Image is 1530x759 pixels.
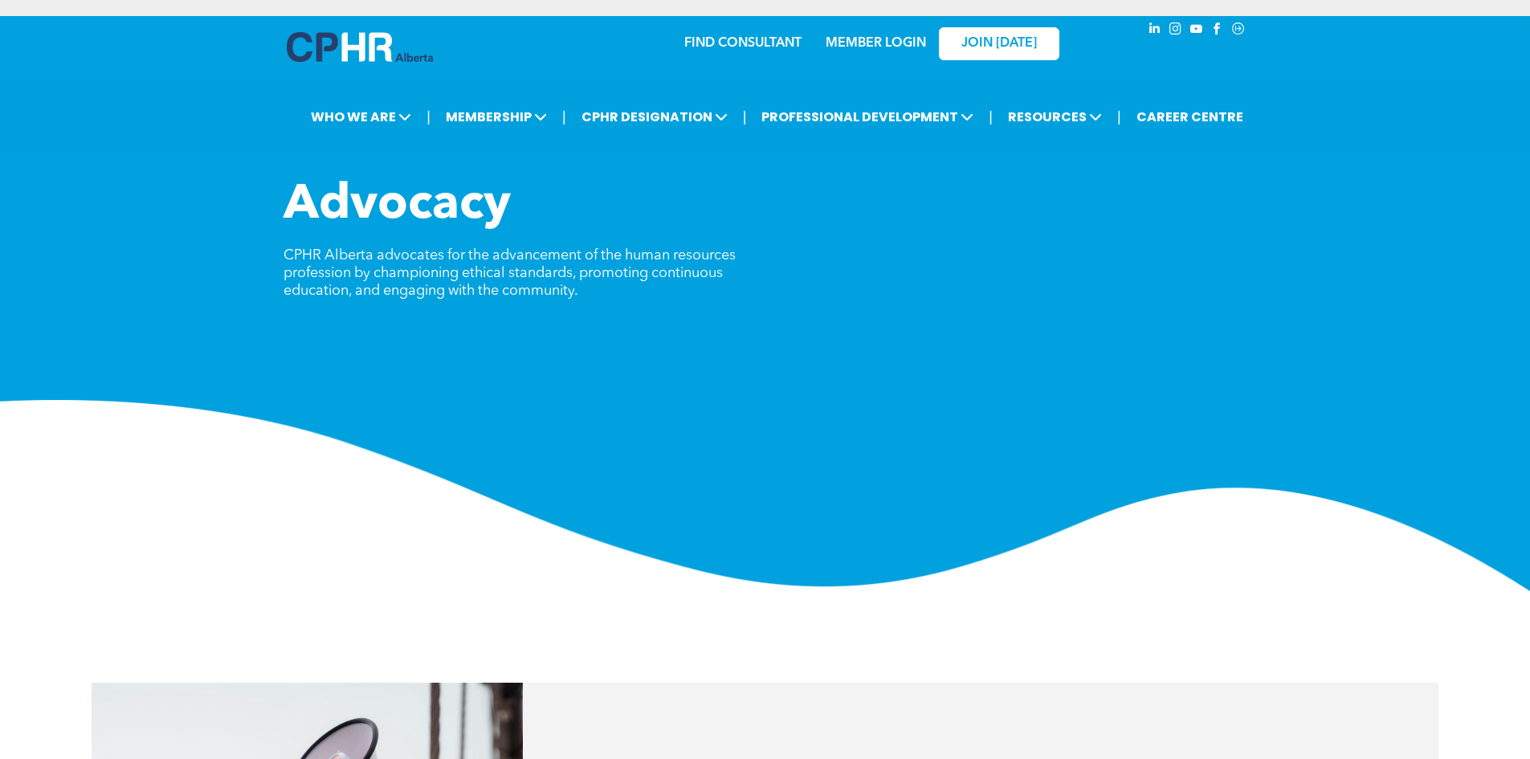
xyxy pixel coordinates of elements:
[284,182,511,230] span: Advocacy
[562,100,566,133] li: |
[961,36,1037,51] span: JOIN [DATE]
[1132,102,1248,132] a: CAREER CENTRE
[441,102,552,132] span: MEMBERSHIP
[284,248,736,298] span: CPHR Alberta advocates for the advancement of the human resources profession by championing ethic...
[577,102,732,132] span: CPHR DESIGNATION
[1003,102,1107,132] span: RESOURCES
[1188,20,1206,42] a: youtube
[826,37,926,50] a: MEMBER LOGIN
[1167,20,1185,42] a: instagram
[684,37,802,50] a: FIND CONSULTANT
[287,32,433,62] img: A blue and white logo for cp alberta
[426,100,430,133] li: |
[1209,20,1226,42] a: facebook
[1230,20,1247,42] a: Social network
[743,100,747,133] li: |
[757,102,978,132] span: PROFESSIONAL DEVELOPMENT
[306,102,416,132] span: WHO WE ARE
[1117,100,1121,133] li: |
[1146,20,1164,42] a: linkedin
[939,27,1059,60] a: JOIN [DATE]
[989,100,993,133] li: |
